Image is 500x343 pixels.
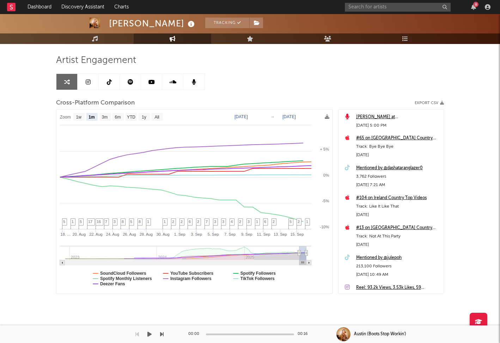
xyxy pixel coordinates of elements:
input: Search for artists [345,3,451,12]
text: Deezer Fans [100,281,125,286]
span: 16 [97,220,101,224]
div: [PERSON_NAME] [109,18,196,29]
div: 00:00 [188,330,202,338]
span: 2 [197,220,199,224]
div: 8 [473,2,478,7]
span: 8 [122,220,124,224]
text: -5% [322,199,329,203]
div: Track: Bye Bye Bye [356,142,440,151]
a: Mentioned by @julepoh [356,254,440,262]
div: Track: Like It Like That [356,202,440,211]
text: YTD [127,115,135,120]
span: 2 [273,220,275,224]
span: 2 [181,220,183,224]
div: [DATE] [356,211,440,219]
text: Zoom [60,115,71,120]
a: #13 on [GEOGRAPHIC_DATA] Country Top 200 [356,224,440,232]
span: Cross-Platform Comparison [56,99,135,107]
span: 1 [164,220,166,224]
text: YouTube Subscribers [170,271,214,276]
a: [PERSON_NAME] at [GEOGRAPHIC_DATA] ([DATE]) [356,113,440,121]
div: Track: Not At This Party [356,232,440,241]
span: Artist Engagement [56,56,136,65]
span: 3 [248,220,250,224]
text: All [154,115,159,120]
span: 5 [130,220,132,224]
text: 13. Sep [274,232,287,236]
div: [DATE] 8:08 AM [356,292,440,300]
span: 5 [63,220,65,224]
span: 2 [172,220,174,224]
text: 9. Sep [241,232,252,236]
span: 3 [222,220,224,224]
text: 1w [76,115,82,120]
a: Reel: 93.2k Views, 3.53k Likes, 59 Comments [356,284,440,292]
text: + 5% [320,147,329,151]
text: 15. Sep [290,232,304,236]
text: Spotify Monthly Listeners [100,276,152,281]
a: #65 on [GEOGRAPHIC_DATA] Country Top 200 [356,134,440,142]
text: -10% [320,225,329,229]
text: 1y [142,115,146,120]
a: #104 on Ireland Country Top Videos [356,194,440,202]
text: 3m [102,115,108,120]
div: [DATE] [356,151,440,159]
text: 24. Aug [106,232,119,236]
text: 5. Sep [208,232,219,236]
text: TikTok Followers [240,276,275,281]
text: 18. … [61,232,71,236]
span: 17 [88,220,92,224]
text: 28. Aug [140,232,153,236]
span: 1 [147,220,149,224]
span: 6 [189,220,191,224]
span: 6 [264,220,266,224]
div: 3,762 Followers [356,172,440,181]
text: Spotify Followers [240,271,276,276]
span: 7 [105,220,107,224]
text: 22. Aug [89,232,102,236]
text: 20. Aug [73,232,86,236]
text: SoundCloud Followers [100,271,146,276]
span: 3 [114,220,116,224]
text: 3. Sep [191,232,202,236]
button: Export CSV [415,101,444,105]
div: [DATE] 5:00 PM [356,121,440,130]
span: 5 [289,220,292,224]
button: Tracking [205,18,249,28]
a: Mentioned by @dashataranglazer0 [356,164,440,172]
span: 8 [139,220,141,224]
span: 1 [256,220,258,224]
div: [DATE] 10:49 AM [356,271,440,279]
text: Instagram Followers [170,276,212,281]
div: [DATE] [356,241,440,249]
text: 6m [115,115,121,120]
span: 2 [239,220,241,224]
text: 30. Aug [156,232,169,236]
text: [DATE] [282,114,296,119]
div: 213,100 Followers [356,262,440,271]
div: 00:16 [298,330,312,338]
span: 1 [306,220,308,224]
text: 1. Sep [174,232,185,236]
div: [DATE] 7:21 AM [356,181,440,189]
span: 1 [72,220,74,224]
text: → [270,114,275,119]
button: 8 [471,4,476,10]
span: 3 [214,220,216,224]
text: 11. Sep [257,232,270,236]
text: [DATE] [234,114,248,119]
span: 5 [80,220,82,224]
div: Austin (Boots Stop Workin') [354,331,406,337]
text: 0% [323,173,329,177]
text: 1m [89,115,94,120]
span: 7 [206,220,208,224]
text: 26. Aug [123,232,136,236]
span: 4 [231,220,233,224]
